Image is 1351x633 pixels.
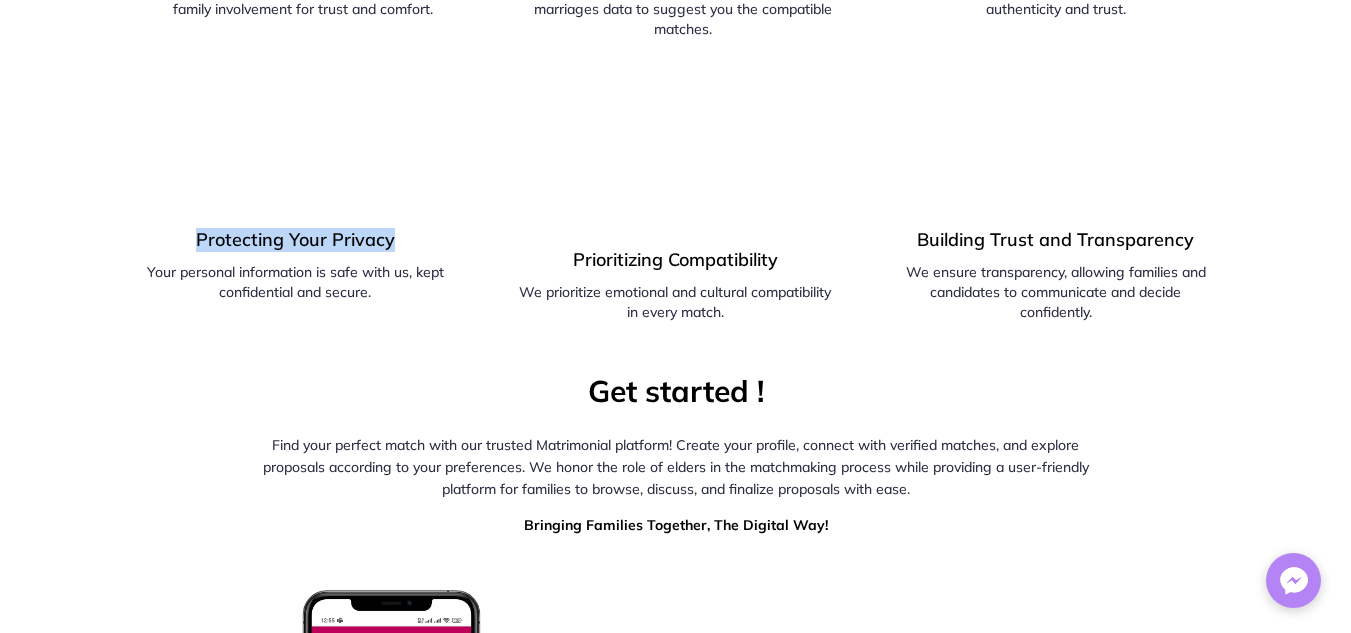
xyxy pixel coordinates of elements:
[917,228,1194,251] span: Building Trust and Transparency
[136,374,1216,419] h2: Get started !
[524,516,828,534] strong: Bringing Families Together, The Digital Way!
[573,248,778,271] span: Prioritizing Compatibility
[244,434,1108,514] p: Find your perfect match with our trusted Matrimonial platform! Create your profile, connect with ...
[906,263,1206,321] span: We ensure transparency, allowing families and candidates to communicate and decide confidently.
[147,263,444,301] span: Your personal information is safe with us, kept confidential and secure.
[196,228,395,251] span: Protecting Your Privacy
[1274,561,1314,601] img: Messenger
[519,283,831,321] span: We prioritize emotional and cultural compatibility in every match.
